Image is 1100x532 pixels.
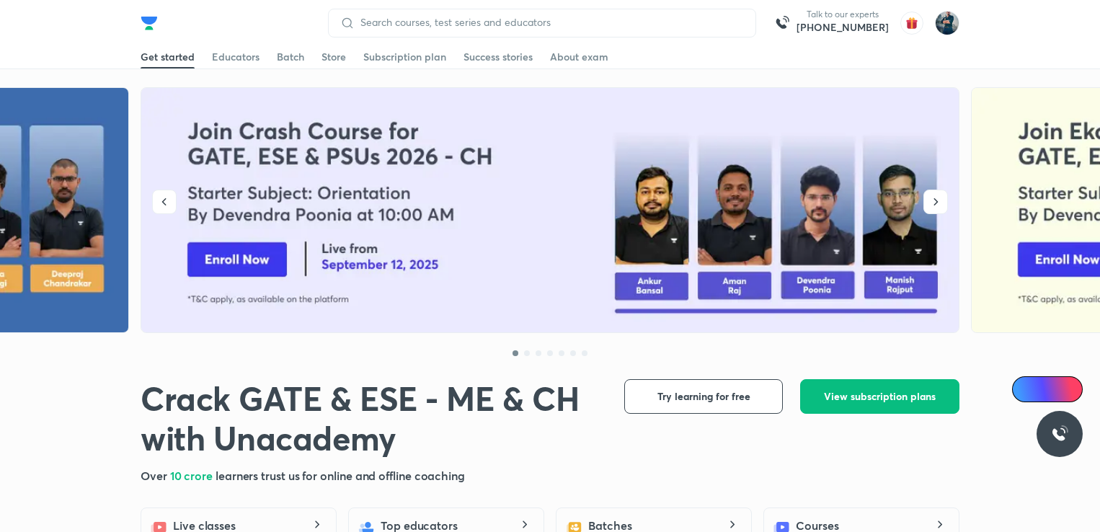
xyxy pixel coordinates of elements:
p: Talk to our experts [797,9,889,20]
img: Vinay Upadhyay [935,11,959,35]
span: Over [141,468,170,483]
a: Success stories [463,45,533,68]
a: Store [321,45,346,68]
img: ttu [1051,425,1068,443]
img: Company Logo [141,14,158,32]
div: Batch [277,50,304,64]
img: call-us [768,9,797,37]
span: learners trust us for online and offline coaching [216,468,465,483]
span: 10 crore [170,468,216,483]
span: Try learning for free [657,389,750,404]
button: View subscription plans [800,379,959,414]
h1: Crack GATE & ESE - ME & CH with Unacademy [141,379,601,458]
div: Store [321,50,346,64]
a: About exam [550,45,608,68]
div: Success stories [463,50,533,64]
a: Subscription plan [363,45,446,68]
div: Subscription plan [363,50,446,64]
span: Ai Doubts [1036,384,1074,395]
div: Educators [212,50,260,64]
img: avatar [900,12,923,35]
img: Icon [1021,384,1032,395]
a: Educators [212,45,260,68]
span: View subscription plans [824,389,936,404]
div: About exam [550,50,608,64]
a: Get started [141,45,195,68]
a: Batch [277,45,304,68]
div: Get started [141,50,195,64]
input: Search courses, test series and educators [355,17,744,28]
button: Try learning for free [624,379,783,414]
a: [PHONE_NUMBER] [797,20,889,35]
a: Ai Doubts [1012,376,1083,402]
